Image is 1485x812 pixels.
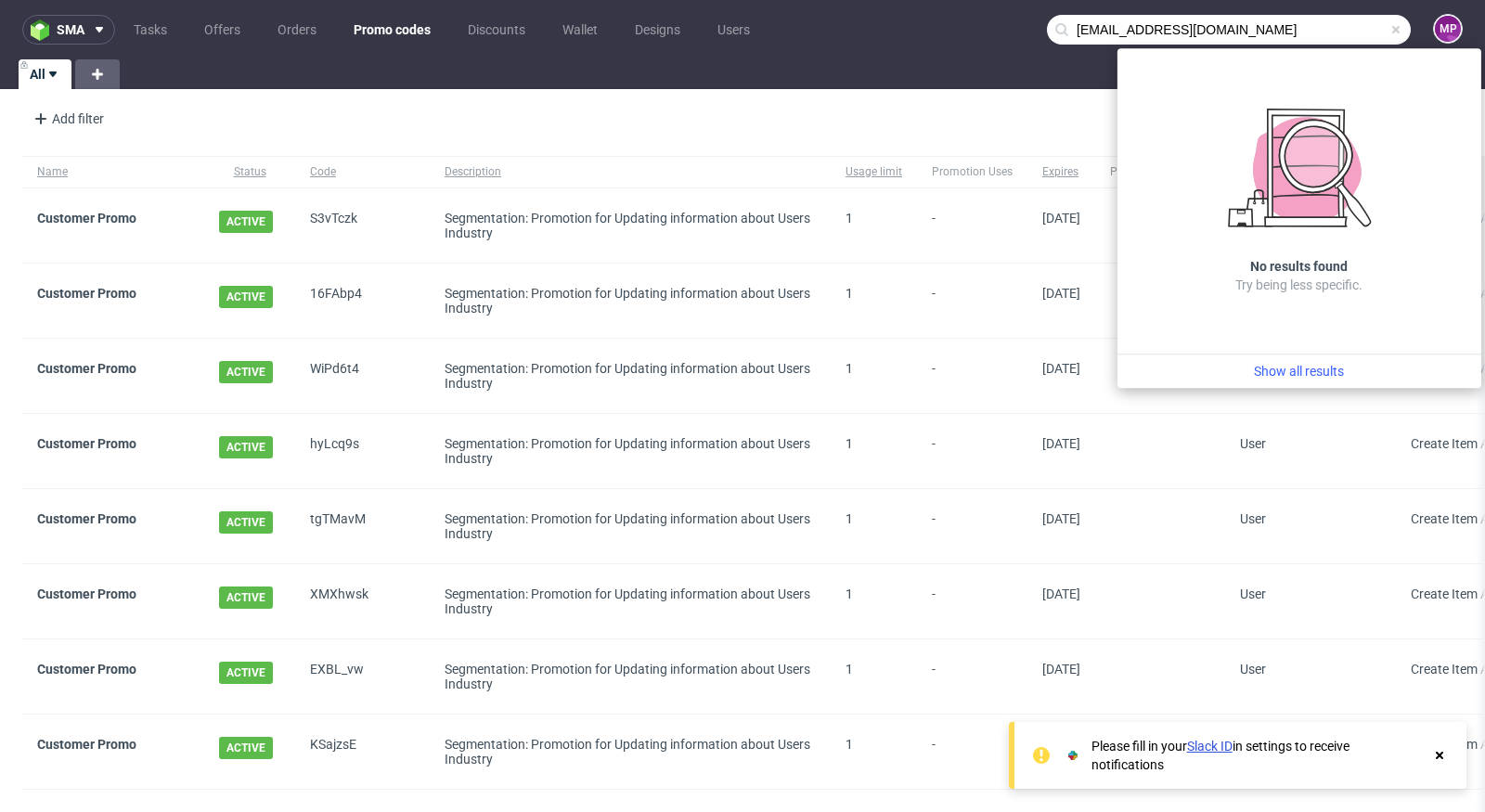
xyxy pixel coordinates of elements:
[846,737,853,752] span: 1
[1042,511,1080,526] span: [DATE]
[1240,436,1266,451] span: User
[22,15,115,45] button: sma
[37,662,136,677] a: Customer Promo
[445,211,816,240] div: Segmentation: Promotion for Updating information about Users Industry
[37,586,136,601] a: Customer Promo
[310,511,415,541] span: tgTMavM
[445,436,816,466] div: Segmentation: Promotion for Updating information about Users Industry
[932,361,1013,391] span: -
[846,586,853,601] span: 1
[310,436,415,466] span: hyLcq9s
[1042,662,1080,677] span: [DATE]
[37,511,136,526] a: Customer Promo
[1435,16,1461,42] figcaption: MP
[31,19,57,41] img: logo
[846,511,853,526] span: 1
[37,211,136,226] a: Customer Promo
[219,286,273,308] span: ACTIVE
[1042,164,1080,180] span: Expires
[932,737,1013,767] span: -
[932,586,1013,616] span: -
[1042,361,1080,376] span: [DATE]
[266,15,328,45] a: Orders
[1235,276,1362,294] p: Try being less specific.
[342,15,442,45] a: Promo codes
[310,737,415,767] span: KSajzsE
[1110,164,1210,180] span: Promotion category
[219,361,273,383] span: ACTIVE
[57,23,84,36] span: sma
[1042,286,1080,301] span: [DATE]
[1125,362,1474,380] a: Show all results
[1042,211,1080,226] span: [DATE]
[37,737,136,752] a: Customer Promo
[310,361,415,391] span: WiPd6t4
[1042,436,1080,451] span: [DATE]
[1250,257,1348,276] h3: No results found
[932,662,1013,691] span: -
[445,286,816,316] div: Segmentation: Promotion for Updating information about Users Industry
[219,436,273,458] span: ACTIVE
[445,164,816,180] span: Description
[219,586,273,609] span: ACTIVE
[219,211,273,233] span: ACTIVE
[932,211,1013,240] span: -
[932,164,1013,180] span: Promotion Uses
[310,164,415,180] span: Code
[846,361,853,376] span: 1
[37,164,189,180] span: Name
[1240,511,1266,526] span: User
[193,15,252,45] a: Offers
[1042,586,1080,601] span: [DATE]
[445,662,816,691] div: Segmentation: Promotion for Updating information about Users Industry
[445,361,816,391] div: Segmentation: Promotion for Updating information about Users Industry
[1240,662,1266,677] span: User
[219,662,273,684] span: ACTIVE
[1240,586,1266,601] span: User
[310,211,415,240] span: S3vTczk
[846,662,853,677] span: 1
[932,511,1013,541] span: -
[37,361,136,376] a: Customer Promo
[445,511,816,541] div: Segmentation: Promotion for Updating information about Users Industry
[457,15,536,45] a: Discounts
[706,15,761,45] a: Users
[219,737,273,759] span: ACTIVE
[624,15,691,45] a: Designs
[310,662,415,691] span: EXBL_vw
[19,59,71,89] a: All
[37,436,136,451] a: Customer Promo
[123,15,178,45] a: Tasks
[310,286,415,316] span: 16FAbp4
[1064,746,1082,765] img: Slack
[551,15,609,45] a: Wallet
[932,436,1013,466] span: -
[310,586,415,616] span: XMXhwsk
[1091,737,1422,774] div: Please fill in your in settings to receive notifications
[846,211,853,226] span: 1
[846,286,853,301] span: 1
[26,104,108,134] div: Add filter
[37,286,136,301] a: Customer Promo
[445,586,816,616] div: Segmentation: Promotion for Updating information about Users Industry
[932,286,1013,316] span: -
[846,436,853,451] span: 1
[445,737,816,767] div: Segmentation: Promotion for Updating information about Users Industry
[219,511,273,534] span: ACTIVE
[846,164,902,180] span: Usage limit
[1187,739,1233,754] a: Slack ID
[219,164,280,180] span: Status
